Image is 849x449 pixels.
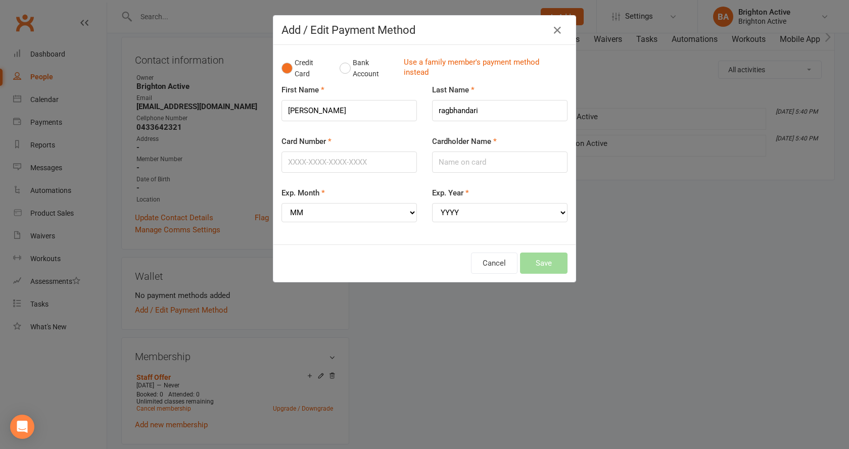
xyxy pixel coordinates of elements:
button: Cancel [471,253,517,274]
label: Cardholder Name [432,135,497,147]
h4: Add / Edit Payment Method [281,24,568,36]
button: Bank Account [340,53,396,84]
button: Close [549,22,565,38]
button: Credit Card [281,53,329,84]
label: Exp. Year [432,187,469,199]
label: Card Number [281,135,332,147]
label: Last Name [432,84,475,96]
input: XXXX-XXXX-XXXX-XXXX [281,152,417,173]
input: Name on card [432,152,568,173]
label: Exp. Month [281,187,325,199]
label: First Name [281,84,324,96]
a: Use a family member's payment method instead [404,57,562,80]
div: Open Intercom Messenger [10,415,34,439]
